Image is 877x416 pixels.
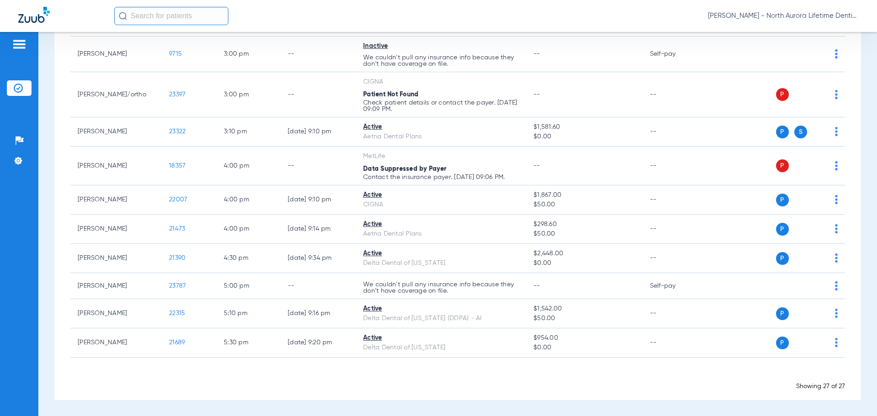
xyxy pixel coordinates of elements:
[70,117,162,147] td: [PERSON_NAME]
[534,51,540,57] span: --
[835,161,838,170] img: group-dot-blue.svg
[169,255,185,261] span: 21390
[363,132,519,142] div: Aetna Dental Plans
[643,147,704,185] td: --
[776,194,789,206] span: P
[796,383,845,390] span: Showing 27 of 27
[18,7,50,23] img: Zuub Logo
[534,249,635,258] span: $2,448.00
[534,283,540,289] span: --
[217,299,280,328] td: 5:10 PM
[169,310,185,316] span: 22315
[534,163,540,169] span: --
[169,226,185,232] span: 21473
[534,122,635,132] span: $1,581.60
[363,343,519,353] div: Delta Dental of [US_STATE]
[280,244,356,273] td: [DATE] 9:34 PM
[169,339,185,346] span: 21689
[363,54,519,67] p: We couldn’t pull any insurance info because they don’t have coverage on file.
[776,252,789,265] span: P
[363,281,519,294] p: We couldn’t pull any insurance info because they don’t have coverage on file.
[280,117,356,147] td: [DATE] 9:10 PM
[643,215,704,244] td: --
[776,126,789,138] span: P
[363,122,519,132] div: Active
[280,147,356,185] td: --
[794,126,807,138] span: S
[534,220,635,229] span: $298.60
[643,299,704,328] td: --
[280,299,356,328] td: [DATE] 9:16 PM
[70,72,162,117] td: [PERSON_NAME]/ortho
[217,147,280,185] td: 4:00 PM
[534,229,635,239] span: $50.00
[70,185,162,215] td: [PERSON_NAME]
[70,37,162,72] td: [PERSON_NAME]
[776,88,789,101] span: P
[169,128,185,135] span: 23322
[643,37,704,72] td: Self-pay
[835,90,838,99] img: group-dot-blue.svg
[534,314,635,323] span: $50.00
[217,72,280,117] td: 3:00 PM
[835,49,838,58] img: group-dot-blue.svg
[70,147,162,185] td: [PERSON_NAME]
[776,337,789,349] span: P
[643,117,704,147] td: --
[835,127,838,136] img: group-dot-blue.svg
[70,244,162,273] td: [PERSON_NAME]
[534,91,540,98] span: --
[217,273,280,299] td: 5:00 PM
[643,72,704,117] td: --
[835,195,838,204] img: group-dot-blue.svg
[363,152,519,161] div: MetLife
[776,223,789,236] span: P
[363,200,519,210] div: CIGNA
[363,220,519,229] div: Active
[363,100,519,112] p: Check patient details or contact the payer. [DATE] 09:09 PM.
[534,190,635,200] span: $1,867.00
[217,215,280,244] td: 4:00 PM
[835,224,838,233] img: group-dot-blue.svg
[363,249,519,258] div: Active
[169,51,182,57] span: 9715
[70,273,162,299] td: [PERSON_NAME]
[534,200,635,210] span: $50.00
[169,283,186,289] span: 23787
[280,215,356,244] td: [DATE] 9:14 PM
[217,37,280,72] td: 3:00 PM
[643,328,704,358] td: --
[776,307,789,320] span: P
[119,12,127,20] img: Search Icon
[70,328,162,358] td: [PERSON_NAME]
[776,159,789,172] span: P
[534,343,635,353] span: $0.00
[363,174,519,180] p: Contact the insurance payer. [DATE] 09:06 PM.
[835,281,838,290] img: group-dot-blue.svg
[643,273,704,299] td: Self-pay
[534,333,635,343] span: $954.00
[169,91,185,98] span: 23397
[114,7,228,25] input: Search for patients
[169,196,187,203] span: 22007
[280,273,356,299] td: --
[363,166,446,172] span: Data Suppressed by Payer
[835,309,838,318] img: group-dot-blue.svg
[363,333,519,343] div: Active
[280,185,356,215] td: [DATE] 9:10 PM
[363,42,519,51] div: Inactive
[363,190,519,200] div: Active
[363,304,519,314] div: Active
[534,258,635,268] span: $0.00
[70,299,162,328] td: [PERSON_NAME]
[169,163,185,169] span: 18357
[708,11,859,21] span: [PERSON_NAME] - North Aurora Lifetime Dentistry
[217,244,280,273] td: 4:30 PM
[643,244,704,273] td: --
[363,229,519,239] div: Aetna Dental Plans
[217,185,280,215] td: 4:00 PM
[534,304,635,314] span: $1,542.00
[534,132,635,142] span: $0.00
[70,215,162,244] td: [PERSON_NAME]
[363,314,519,323] div: Delta Dental of [US_STATE] (DDPA) - AI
